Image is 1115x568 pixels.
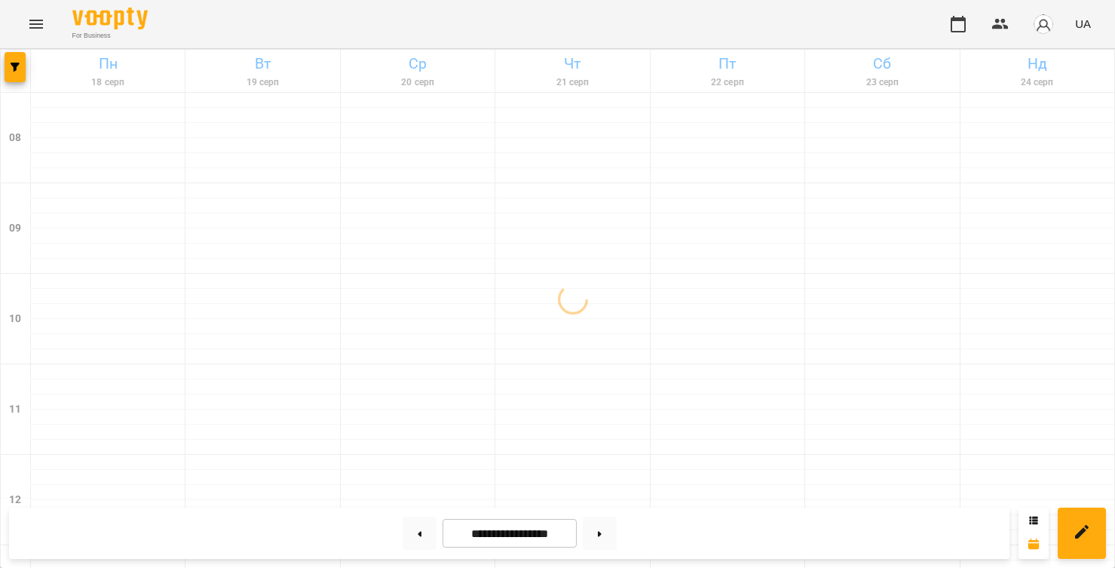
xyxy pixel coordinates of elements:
[1033,14,1054,35] img: avatar_s.png
[188,75,337,90] h6: 19 серп
[72,8,148,29] img: Voopty Logo
[9,130,21,146] h6: 08
[33,52,182,75] h6: Пн
[9,311,21,327] h6: 10
[33,75,182,90] h6: 18 серп
[498,52,647,75] h6: Чт
[1075,16,1091,32] span: UA
[963,52,1112,75] h6: Нд
[188,52,337,75] h6: Вт
[807,75,957,90] h6: 23 серп
[1069,10,1097,38] button: UA
[9,492,21,508] h6: 12
[343,75,492,90] h6: 20 серп
[9,220,21,237] h6: 09
[653,75,802,90] h6: 22 серп
[807,52,957,75] h6: Сб
[9,401,21,418] h6: 11
[498,75,647,90] h6: 21 серп
[653,52,802,75] h6: Пт
[963,75,1112,90] h6: 24 серп
[72,31,148,41] span: For Business
[343,52,492,75] h6: Ср
[18,6,54,42] button: Menu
